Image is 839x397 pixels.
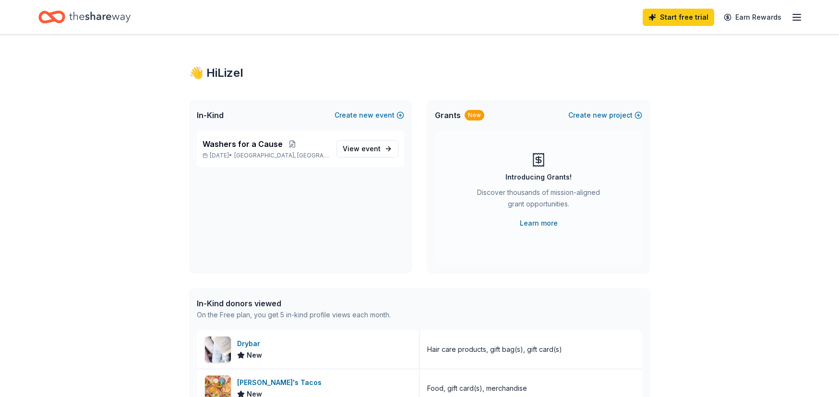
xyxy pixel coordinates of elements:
a: View event [336,140,398,157]
div: New [465,110,484,120]
div: 👋 Hi Lizel [189,65,650,81]
a: Learn more [520,217,558,229]
span: event [361,144,381,153]
a: Home [38,6,131,28]
span: Washers for a Cause [203,138,283,150]
div: Drybar [237,338,264,349]
div: [PERSON_NAME]'s Tacos [237,377,325,388]
span: [GEOGRAPHIC_DATA], [GEOGRAPHIC_DATA] [234,152,329,159]
button: Createnewproject [568,109,642,121]
div: Hair care products, gift bag(s), gift card(s) [427,344,562,355]
span: new [359,109,373,121]
a: Start free trial [643,9,714,26]
div: In-Kind donors viewed [197,298,391,309]
span: Grants [435,109,461,121]
span: In-Kind [197,109,224,121]
div: Discover thousands of mission-aligned grant opportunities. [473,187,604,214]
span: new [593,109,607,121]
div: Food, gift card(s), merchandise [427,383,527,394]
div: On the Free plan, you get 5 in-kind profile views each month. [197,309,391,321]
p: [DATE] • [203,152,329,159]
a: Earn Rewards [718,9,787,26]
img: Image for Drybar [205,337,231,362]
div: Introducing Grants! [505,171,572,183]
button: Createnewevent [335,109,404,121]
span: View [343,143,381,155]
span: New [247,349,262,361]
